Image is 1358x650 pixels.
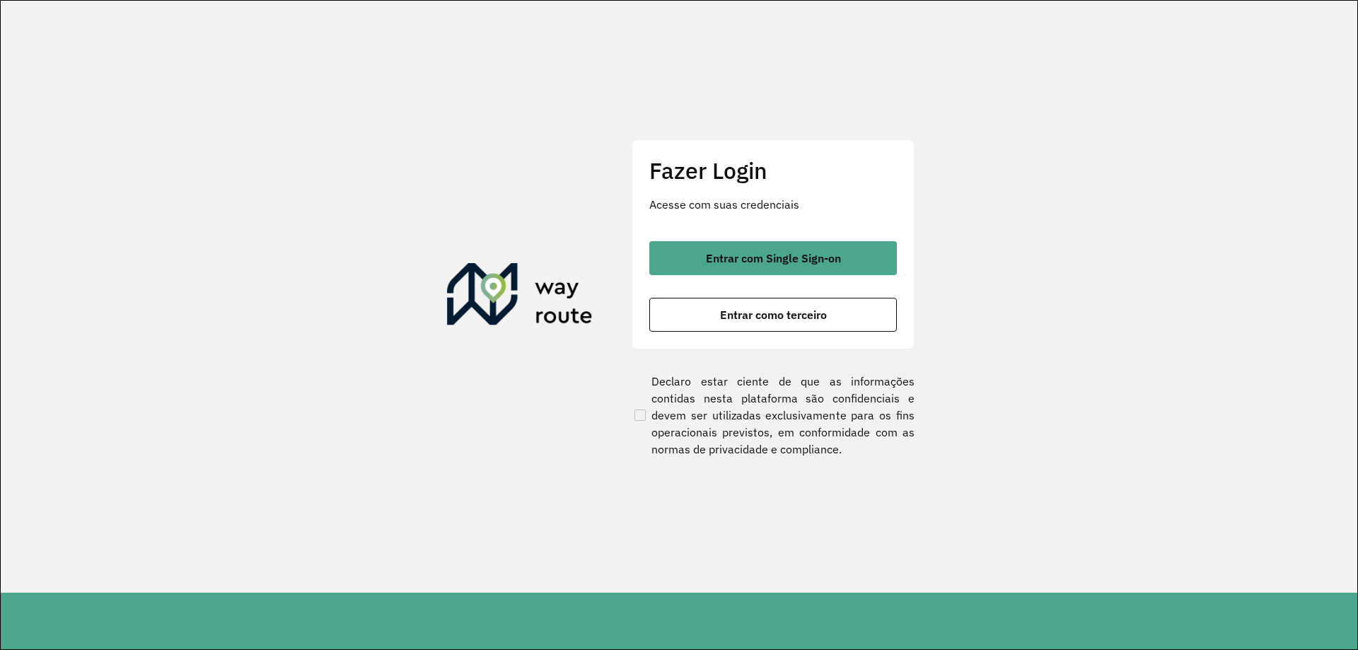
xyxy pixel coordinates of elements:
span: Entrar como terceiro [720,309,827,320]
label: Declaro estar ciente de que as informações contidas nesta plataforma são confidenciais e devem se... [632,373,915,458]
button: button [649,241,897,275]
h2: Fazer Login [649,157,897,184]
button: button [649,298,897,332]
p: Acesse com suas credenciais [649,196,897,213]
span: Entrar com Single Sign-on [706,253,841,264]
img: Roteirizador AmbevTech [447,263,593,331]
